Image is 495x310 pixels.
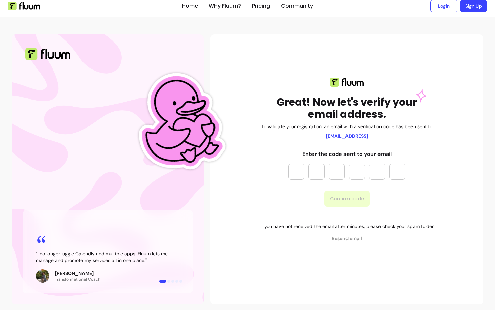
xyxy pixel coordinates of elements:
[55,270,100,277] p: [PERSON_NAME]
[182,2,198,10] a: Home
[416,89,426,103] img: Star Pink
[349,164,365,180] input: Please enter OTP character 4
[329,164,345,180] input: Please enter OTP character 3
[8,2,40,10] img: Fluum Logo
[260,235,434,242] span: Resend email
[274,96,420,120] h1: Great! Now let's verify your email address.
[209,2,241,10] a: Why Fluum?
[330,78,364,87] img: Fluum logo
[25,48,70,60] img: Fluum Logo
[281,2,313,10] a: Community
[261,123,432,130] p: To validate your registration, an email with a verification code has been sent to
[36,269,49,283] img: Review avatar
[288,164,304,180] input: Please enter OTP character 1
[288,150,405,158] p: Enter the code sent to your email
[326,133,368,139] b: [EMAIL_ADDRESS]
[389,164,405,180] input: Please enter OTP character 6
[36,250,179,264] blockquote: " I no longer juggle Calendly and multiple apps. Fluum lets me manage and promote my services all...
[260,223,434,230] p: If you have not received the email after minutes, please check your spam folder
[308,164,325,180] input: Please enter OTP character 2
[369,164,385,180] input: Please enter OTP character 5
[252,2,270,10] a: Pricing
[123,47,234,197] img: Fluum Duck sticker
[55,277,100,282] p: Transformational Coach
